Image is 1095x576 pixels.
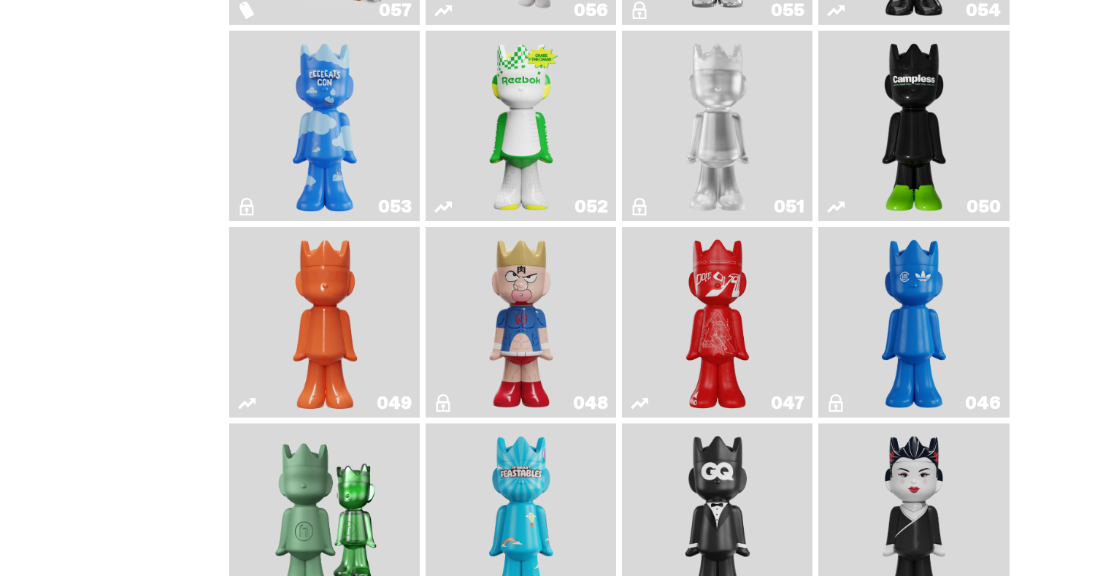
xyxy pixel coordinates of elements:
[483,233,560,412] img: Kinnikuman
[875,233,953,412] img: ComplexCon HK
[434,37,607,215] a: Court Victory
[631,37,804,215] a: LLLoyalty
[679,233,756,412] img: Skip
[378,198,411,215] div: 053
[631,233,804,412] a: Skip
[771,394,804,412] div: 047
[238,233,411,412] a: Schrödinger's ghost: Orange Vibe
[573,394,607,412] div: 048
[377,394,411,412] div: 049
[574,1,607,19] div: 056
[875,37,953,215] img: Campless
[827,37,1000,215] a: Campless
[483,37,560,215] img: Court Victory
[774,198,804,215] div: 051
[238,37,411,215] a: ghooooost
[286,233,364,412] img: Schrödinger's ghost: Orange Vibe
[967,198,1000,215] div: 050
[575,198,607,215] div: 052
[286,37,364,215] img: ghooooost
[379,1,411,19] div: 057
[771,1,804,19] div: 055
[679,37,756,215] img: LLLoyalty
[966,1,1000,19] div: 054
[434,233,607,412] a: Kinnikuman
[965,394,1000,412] div: 046
[827,233,1000,412] a: ComplexCon HK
